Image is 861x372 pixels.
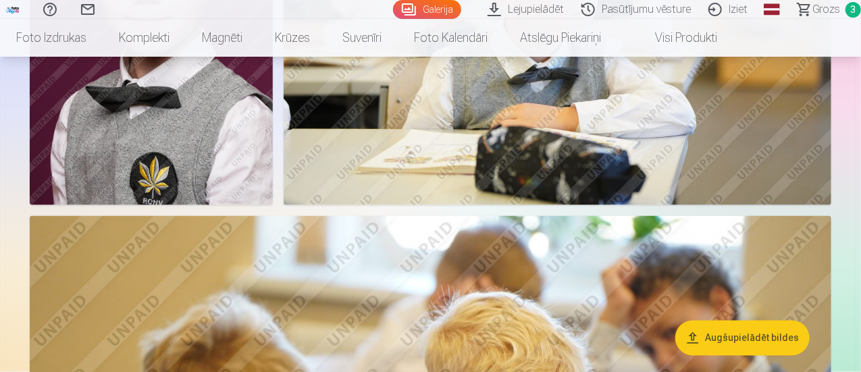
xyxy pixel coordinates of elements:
a: Magnēti [186,19,259,57]
span: 3 [845,2,861,18]
button: Augšupielādēt bildes [675,321,810,356]
a: Atslēgu piekariņi [504,19,617,57]
span: Grozs [812,1,840,18]
a: Foto kalendāri [398,19,504,57]
a: Visi produkti [617,19,733,57]
a: Suvenīri [326,19,398,57]
img: /fa1 [5,5,20,14]
a: Krūzes [259,19,326,57]
a: Komplekti [103,19,186,57]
